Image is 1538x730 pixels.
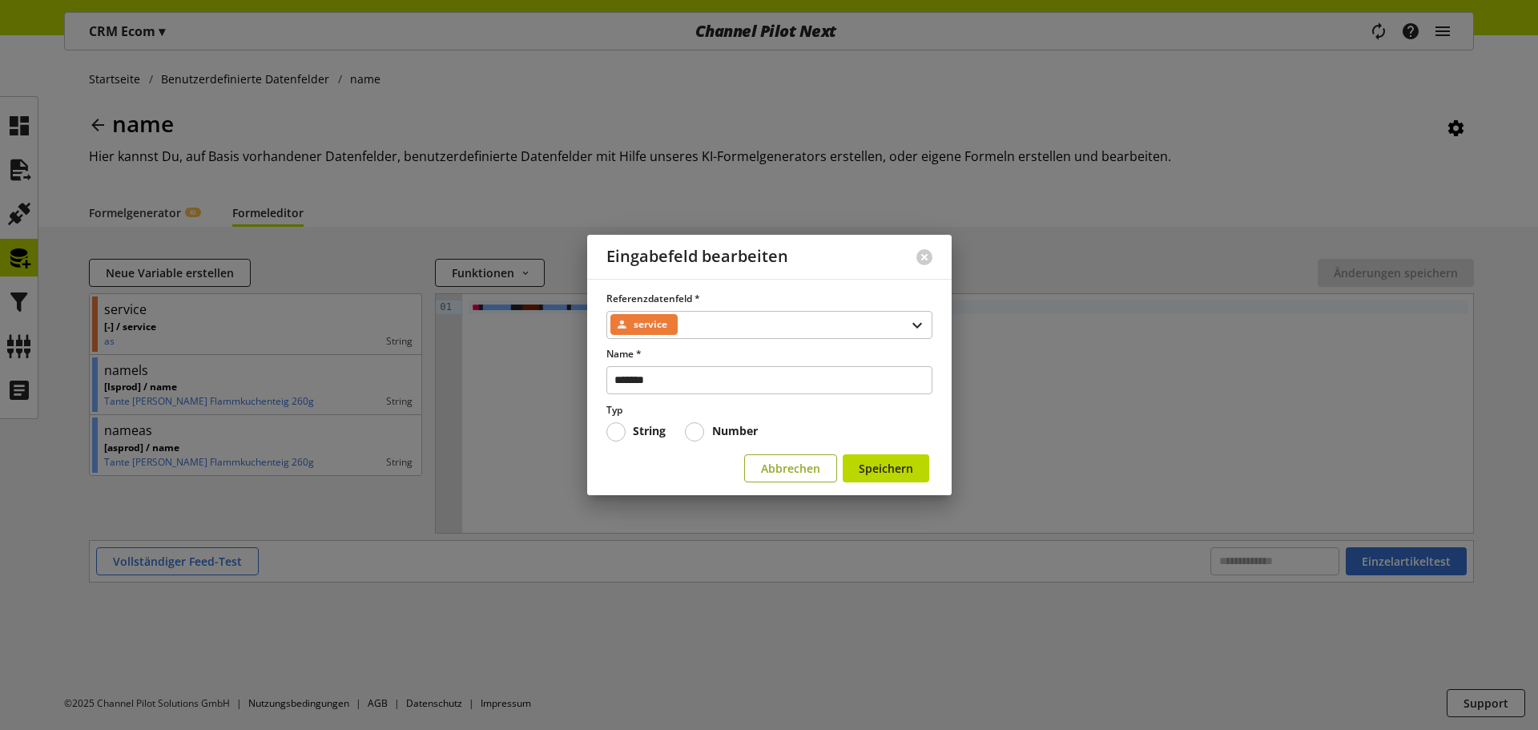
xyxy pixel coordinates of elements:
button: Abbrechen [744,454,837,482]
span: Abbrechen [761,460,820,477]
b: String [633,423,666,438]
span: Name * [606,347,642,361]
span: service [634,315,667,334]
h2: Eingabefeld bearbeiten [606,248,788,266]
span: Speichern [859,460,913,477]
label: Typ [606,403,932,417]
b: Number [712,423,758,438]
label: Referenzdatenfeld * [606,292,932,306]
button: Speichern [843,454,929,482]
